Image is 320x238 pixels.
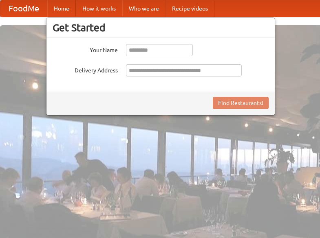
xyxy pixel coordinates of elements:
[47,0,76,17] a: Home
[53,44,118,54] label: Your Name
[166,0,214,17] a: Recipe videos
[122,0,166,17] a: Who we are
[76,0,122,17] a: How it works
[53,22,269,34] h3: Get Started
[0,0,47,17] a: FoodMe
[213,97,269,109] button: Find Restaurants!
[53,64,118,74] label: Delivery Address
